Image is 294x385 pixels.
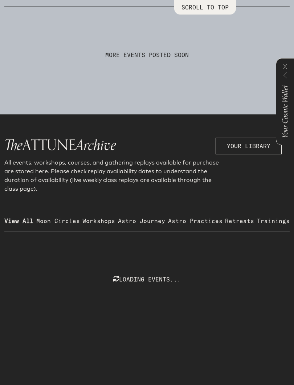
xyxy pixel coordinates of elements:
p: Retreats [225,216,254,225]
p: Astro Journey [118,216,165,225]
span: YOUR LIBRARY [227,142,270,150]
button: YOUR LIBRARY [216,138,282,154]
h1: ATTUNE [4,138,290,153]
p: Astro Practices [168,216,222,225]
span: Archive [76,133,116,157]
p: Moon Circles [36,216,80,225]
span: Your Cosmic Wallet [279,85,291,138]
p: View All [4,216,33,225]
p: MORE EVENTS POSTED SOON [105,50,189,59]
span: The [4,133,23,157]
p: All events, workshops, courses, and gathering replays available for purchase are stored here. Ple... [4,158,222,193]
p: SCROLL TO TOP [181,3,229,12]
a: YOUR LIBRARY [216,138,282,145]
p: Workshops [82,216,115,225]
p: LOADING EVENTS... [113,275,181,284]
p: Trainings [257,216,290,225]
